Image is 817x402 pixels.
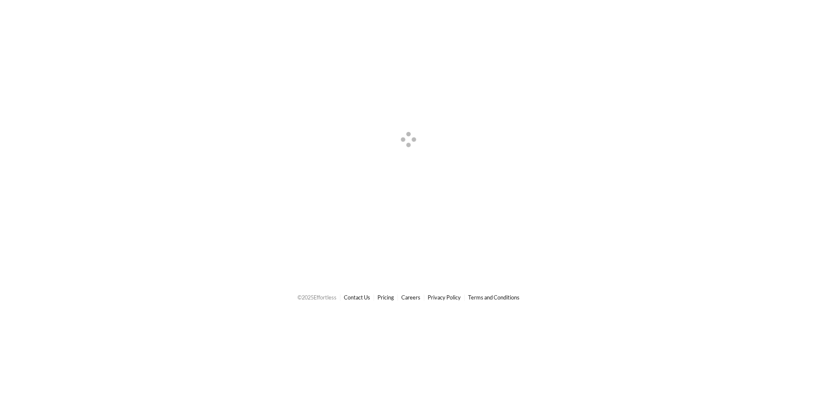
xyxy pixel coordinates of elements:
[468,294,520,301] a: Terms and Conditions
[344,294,370,301] a: Contact Us
[377,294,394,301] a: Pricing
[401,294,420,301] a: Careers
[428,294,461,301] a: Privacy Policy
[297,294,337,301] span: © 2025 Effortless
